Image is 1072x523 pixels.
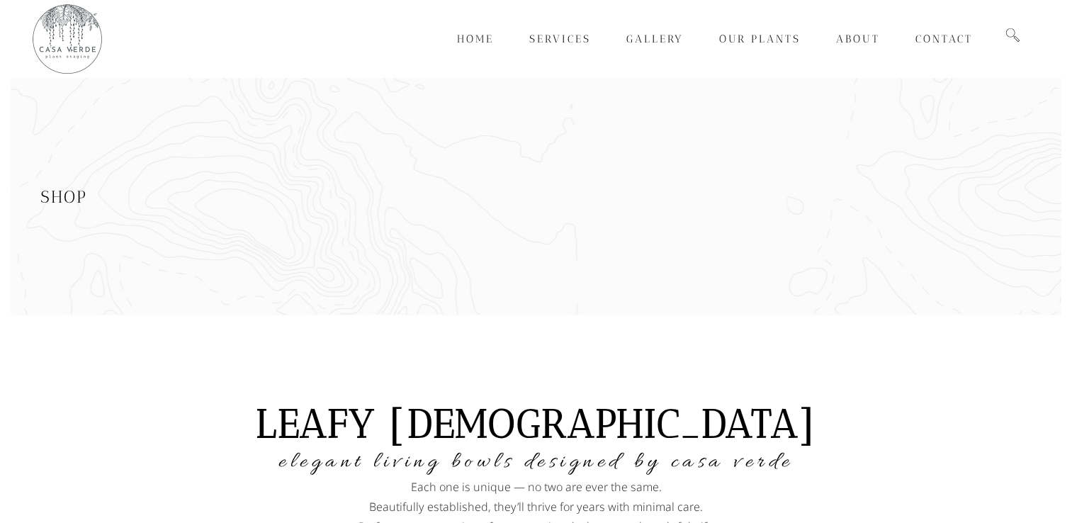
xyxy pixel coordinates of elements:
[719,33,801,45] span: Our Plants
[836,33,880,45] span: About
[457,33,494,45] span: Home
[529,33,591,45] span: Services
[40,447,1032,477] h4: Elegant living bowls designed by Casa Verde
[256,400,816,447] strong: Leafy [DEMOGRAPHIC_DATA]
[915,33,973,45] span: Contact
[40,186,87,207] span: Shop
[626,33,684,45] span: Gallery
